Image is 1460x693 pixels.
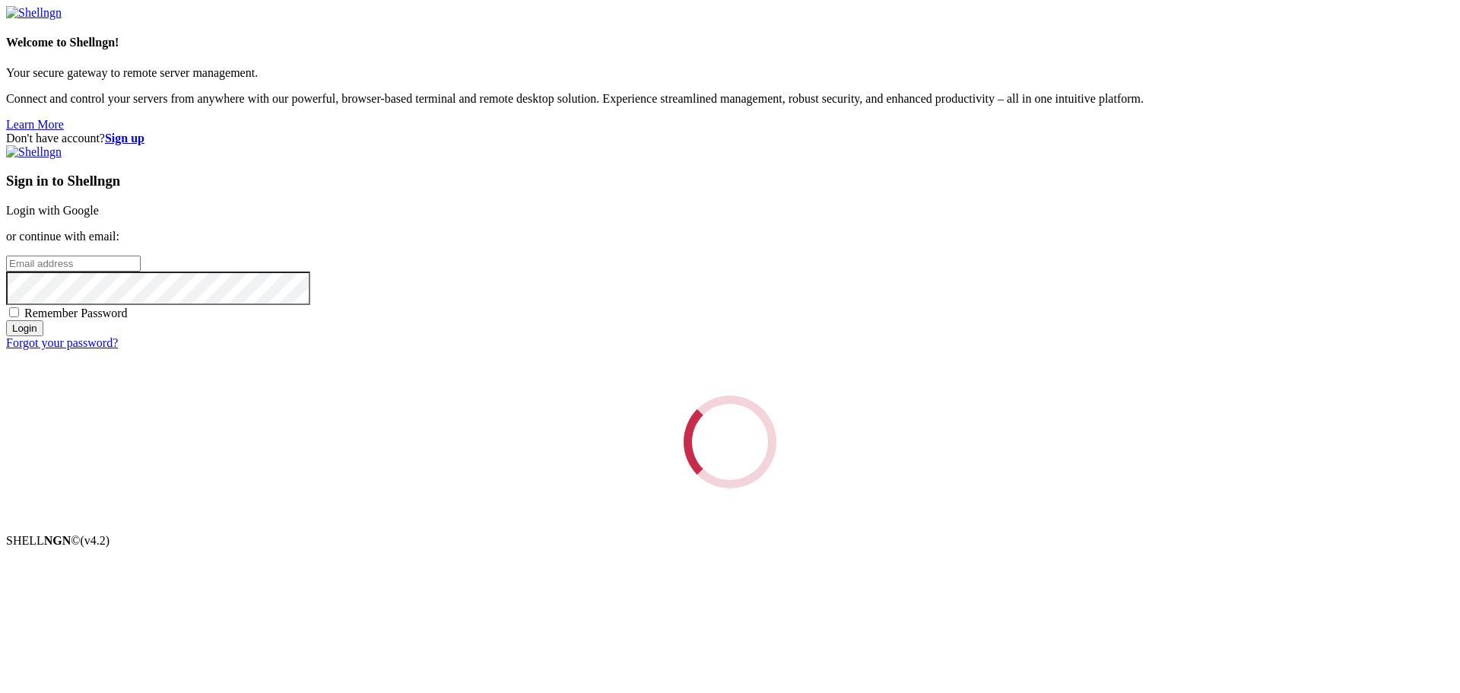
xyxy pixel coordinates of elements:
span: Remember Password [24,307,128,319]
h3: Sign in to Shellngn [6,173,1454,189]
a: Login with Google [6,204,99,217]
h4: Welcome to Shellngn! [6,36,1454,49]
img: Shellngn [6,145,62,159]
input: Remember Password [9,307,19,317]
input: Login [6,320,43,336]
img: Shellngn [6,6,62,20]
div: Loading... [684,396,776,488]
p: Connect and control your servers from anywhere with our powerful, browser-based terminal and remo... [6,92,1454,106]
a: Learn More [6,118,64,131]
a: Sign up [105,132,144,145]
a: Forgot your password? [6,336,118,349]
p: Your secure gateway to remote server management. [6,66,1454,80]
span: SHELL © [6,534,109,547]
div: Don't have account? [6,132,1454,145]
b: NGN [44,534,71,547]
span: 4.2.0 [81,534,110,547]
input: Email address [6,256,141,272]
p: or continue with email: [6,230,1454,243]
